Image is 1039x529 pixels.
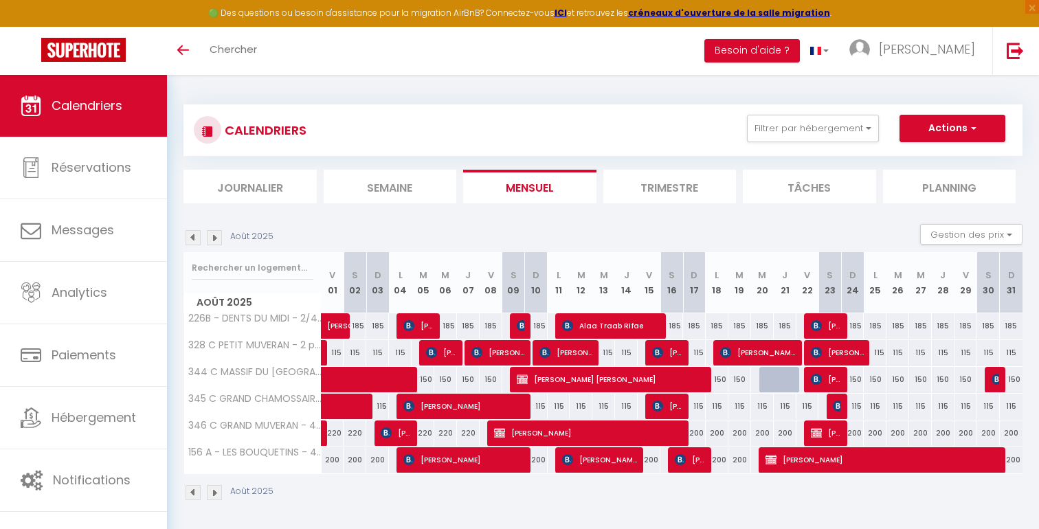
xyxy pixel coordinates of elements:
[841,420,864,446] div: 200
[864,340,886,365] div: 115
[183,170,317,203] li: Journalier
[570,394,592,419] div: 115
[849,269,856,282] abbr: D
[366,447,389,473] div: 200
[811,420,841,446] span: [PERSON_NAME]
[728,447,751,473] div: 200
[774,252,796,313] th: 21
[533,269,539,282] abbr: D
[1000,252,1023,313] th: 31
[548,252,570,313] th: 11
[221,115,306,146] h3: CALENDRIERS
[706,447,728,473] div: 200
[488,269,494,282] abbr: V
[683,252,706,313] th: 17
[624,269,629,282] abbr: J
[52,284,107,301] span: Analytics
[548,394,570,419] div: 115
[41,38,126,62] img: Super Booking
[615,252,638,313] th: 14
[344,447,366,473] div: 200
[886,367,909,392] div: 150
[638,252,660,313] th: 15
[864,420,886,446] div: 200
[706,252,728,313] th: 18
[329,269,335,282] abbr: V
[471,339,524,365] span: [PERSON_NAME]
[186,313,324,324] span: 226B - DENTS DU MIDI - 2/4 personnes
[186,447,324,458] span: 156 A - LES BOUQUETINS - 4 personnes et 2 enfants
[883,170,1016,203] li: Planning
[52,97,122,114] span: Calendriers
[434,252,457,313] th: 06
[747,115,879,142] button: Filtrer par hébergement
[811,366,841,392] span: [PERSON_NAME]
[412,252,434,313] th: 05
[954,367,977,392] div: 150
[864,394,886,419] div: 115
[525,447,548,473] div: 200
[525,252,548,313] th: 10
[811,339,864,365] span: [PERSON_NAME]
[555,7,567,19] a: ICI
[660,252,683,313] th: 16
[909,313,932,339] div: 185
[909,252,932,313] th: 27
[743,170,876,203] li: Tâches
[52,221,114,238] span: Messages
[804,269,810,282] abbr: V
[52,159,131,176] span: Réservations
[434,420,457,446] div: 220
[511,269,517,282] abbr: S
[557,269,561,282] abbr: L
[669,269,675,282] abbr: S
[592,340,615,365] div: 115
[728,313,751,339] div: 185
[494,420,683,446] span: [PERSON_NAME]
[683,340,706,365] div: 115
[954,394,977,419] div: 115
[841,252,864,313] th: 24
[403,393,524,419] span: [PERSON_NAME]
[818,252,841,313] th: 23
[628,7,830,19] a: créneaux d'ouverture de la salle migration
[344,420,366,446] div: 220
[728,420,751,446] div: 200
[909,367,932,392] div: 150
[525,313,548,339] div: 185
[879,41,975,58] span: [PERSON_NAME]
[230,230,273,243] p: Août 2025
[758,269,766,282] abbr: M
[480,252,502,313] th: 08
[728,367,751,392] div: 150
[344,340,366,365] div: 115
[646,269,652,282] abbr: V
[954,340,977,365] div: 115
[322,313,344,339] a: [PERSON_NAME]
[184,293,321,313] span: Août 2025
[1000,313,1023,339] div: 185
[592,252,615,313] th: 13
[977,420,1000,446] div: 200
[751,313,774,339] div: 185
[480,313,502,339] div: 185
[603,170,737,203] li: Trimestre
[963,269,969,282] abbr: V
[873,269,878,282] abbr: L
[592,394,615,419] div: 115
[766,447,1000,473] span: [PERSON_NAME]
[652,393,682,419] span: [PERSON_NAME] [PERSON_NAME]
[985,269,992,282] abbr: S
[706,394,728,419] div: 115
[909,340,932,365] div: 115
[715,269,719,282] abbr: L
[52,409,136,426] span: Hébergement
[751,252,774,313] th: 20
[1000,447,1023,473] div: 200
[894,269,902,282] abbr: M
[841,313,864,339] div: 185
[977,340,1000,365] div: 115
[954,252,977,313] th: 29
[833,393,840,419] span: [PERSON_NAME]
